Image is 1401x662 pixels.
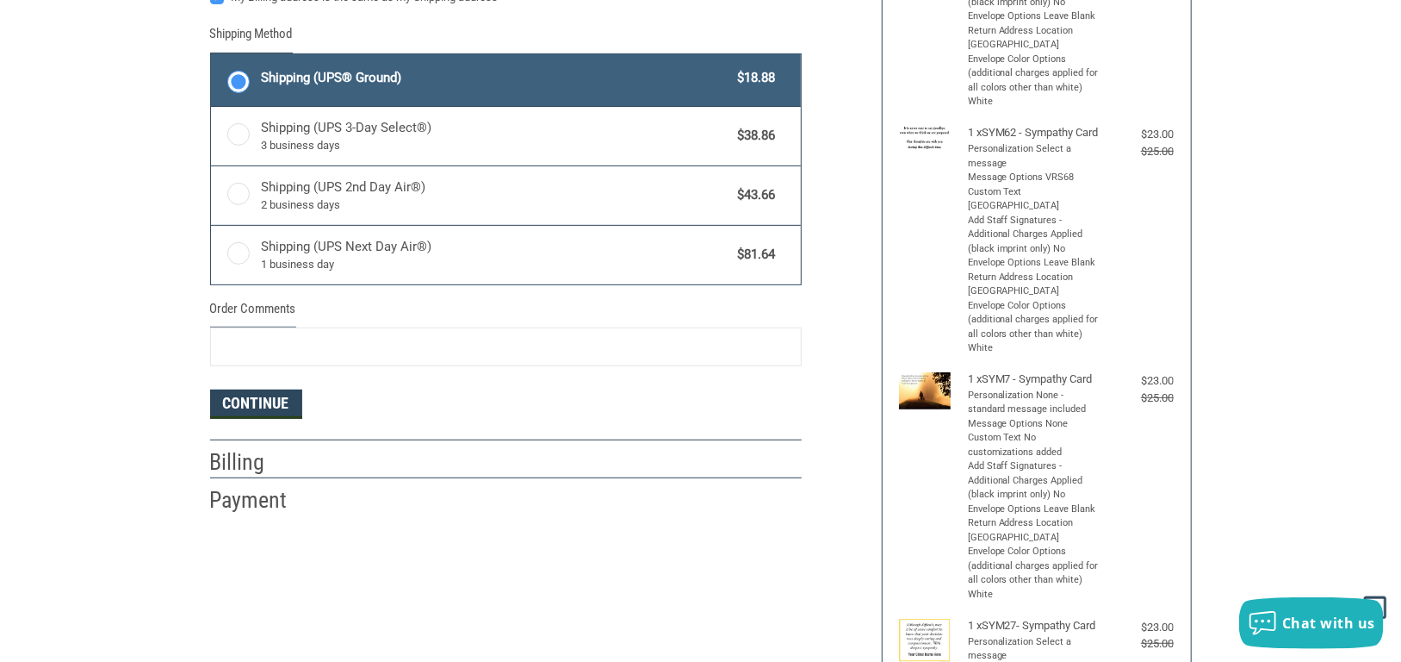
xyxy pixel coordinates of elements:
[1105,619,1174,636] div: $23.00
[210,486,311,515] h2: Payment
[968,503,1101,517] li: Envelope Options Leave Blank
[210,299,296,328] legend: Order Comments
[968,516,1101,545] li: Return Address Location [GEOGRAPHIC_DATA]
[968,256,1101,271] li: Envelope Options Leave Blank
[261,178,729,214] span: Shipping (UPS 2nd Day Air®)
[1105,372,1174,390] div: $23.00
[968,24,1101,53] li: Return Address Location [GEOGRAPHIC_DATA]
[1105,390,1174,407] div: $25.00
[968,545,1101,602] li: Envelope Color Options (additional charges applied for all colors other than white) White
[1282,614,1375,633] span: Chat with us
[968,214,1101,257] li: Add Staff Signatures - Additional Charges Applied (black imprint only) No
[261,256,729,273] span: 1 business day
[261,68,729,88] span: Shipping (UPS® Ground)
[968,372,1101,386] h4: 1 x SYM7 - Sympathy Card
[1105,143,1174,160] div: $25.00
[968,431,1101,459] li: Custom Text No customizations added
[968,271,1101,299] li: Return Address Location [GEOGRAPHIC_DATA]
[968,126,1101,140] h4: 1 x SYM62 - Sympathy Card
[210,390,302,419] button: Continue
[968,417,1101,432] li: Message Options None
[1105,126,1174,143] div: $23.00
[261,118,729,154] span: Shipping (UPS 3-Day Select®)
[968,459,1101,503] li: Add Staff Signatures - Additional Charges Applied (black imprint only) No
[968,9,1101,24] li: Envelope Options Leave Blank
[729,245,776,265] span: $81.64
[968,171,1101,185] li: Message Options VRS68
[968,389,1101,417] li: Personalization None - standard message included
[968,142,1101,171] li: Personalization Select a message
[210,448,311,477] h2: Billing
[1105,635,1174,653] div: $25.00
[210,24,293,53] legend: Shipping Method
[968,299,1101,356] li: Envelope Color Options (additional charges applied for all colors other than white) White
[729,185,776,205] span: $43.66
[968,619,1101,633] h4: 1 x SYM27- Sympathy Card
[968,53,1101,109] li: Envelope Color Options (additional charges applied for all colors other than white) White
[968,185,1101,214] li: Custom Text [GEOGRAPHIC_DATA]
[1239,597,1384,649] button: Chat with us
[261,137,729,154] span: 3 business days
[729,68,776,88] span: $18.88
[261,197,729,214] span: 2 business days
[729,126,776,146] span: $38.86
[261,237,729,273] span: Shipping (UPS Next Day Air®)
